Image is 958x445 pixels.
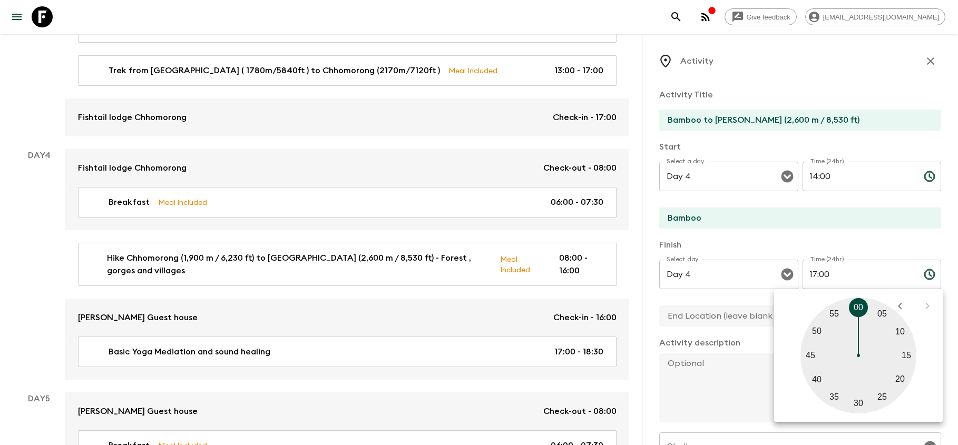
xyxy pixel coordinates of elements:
[78,162,187,174] p: Fishtail lodge Chhomorong
[107,252,492,277] p: Hike Chhomorong (1,900 m / 6,230 ft) to [GEOGRAPHIC_DATA] (2,600 m / 8,530 ft) - Forest , gorges ...
[919,264,940,285] button: Choose time, selected time is 5:00 PM
[810,255,844,264] label: Time (24hr)
[78,111,187,124] p: Fishtail lodge Chhomorong
[158,196,207,208] p: Meal Included
[500,253,543,275] p: Meal Included
[109,64,440,77] p: Trek from [GEOGRAPHIC_DATA] ( 1780m/5840ft ) to Chhomorong (2170m/7120ft )
[543,162,617,174] p: Check-out - 08:00
[659,110,933,131] input: E.g Hozuagawa boat tour
[78,187,617,217] a: BreakfastMeal Included06:00 - 07:30
[78,243,617,286] a: Hike Chhomorong (1,900 m / 6,230 ft) to [GEOGRAPHIC_DATA] (2,600 m / 8,530 ft) - Forest , gorges ...
[78,337,617,367] a: Basic Yoga Mediation and sound healing17:00 - 18:30
[13,392,65,405] p: Day 5
[109,196,150,209] p: Breakfast
[803,260,915,289] input: hh:mm
[554,64,603,77] p: 13:00 - 17:00
[666,6,687,27] button: search adventures
[659,141,941,153] p: Start
[667,255,699,264] label: Select day
[78,311,198,324] p: [PERSON_NAME] Guest house
[109,345,270,358] p: Basic Yoga Mediation and sound healing
[448,65,497,76] p: Meal Included
[78,55,617,86] a: Trek from [GEOGRAPHIC_DATA] ( 1780m/5840ft ) to Chhomorong (2170m/7120ft )Meal Included13:00 - 17:00
[659,337,941,349] p: Activity description
[805,8,945,25] div: [EMAIL_ADDRESS][DOMAIN_NAME]
[78,405,198,418] p: [PERSON_NAME] Guest house
[803,162,915,191] input: hh:mm
[780,169,795,184] button: Open
[553,311,617,324] p: Check-in - 16:00
[65,392,629,430] a: [PERSON_NAME] Guest houseCheck-out - 08:00
[65,299,629,337] a: [PERSON_NAME] Guest houseCheck-in - 16:00
[891,297,909,315] button: open previous view
[65,98,629,136] a: Fishtail lodge ChhomorongCheck-in - 17:00
[551,196,603,209] p: 06:00 - 07:30
[919,166,940,187] button: Choose time, selected time is 2:00 PM
[554,345,603,358] p: 17:00 - 18:30
[659,88,941,101] p: Activity Title
[659,305,933,327] input: End Location (leave blank if same as Start)
[680,55,713,67] p: Activity
[667,157,704,166] label: Select a day
[543,405,617,418] p: Check-out - 08:00
[725,8,797,25] a: Give feedback
[65,149,629,187] a: Fishtail lodge ChhomorongCheck-out - 08:00
[659,239,941,251] p: Finish
[810,157,844,166] label: Time (24hr)
[13,149,65,162] p: Day 4
[741,13,796,21] span: Give feedback
[659,207,933,229] input: Start Location
[817,13,945,21] span: [EMAIL_ADDRESS][DOMAIN_NAME]
[780,267,795,282] button: Open
[559,252,603,277] p: 08:00 - 16:00
[553,111,617,124] p: Check-in - 17:00
[6,6,27,27] button: menu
